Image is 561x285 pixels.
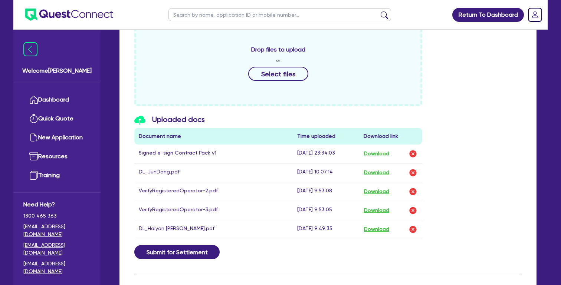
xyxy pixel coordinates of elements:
img: delete-icon [409,168,417,177]
img: delete-icon [409,149,417,158]
a: Dropdown toggle [525,5,545,24]
span: 1300 465 363 [23,212,91,220]
img: delete-icon [409,187,417,196]
button: Select files [248,67,308,81]
img: quest-connect-logo-blue [25,9,113,21]
img: resources [29,152,38,161]
span: Welcome [PERSON_NAME] [22,66,92,75]
img: delete-icon [409,225,417,234]
button: Download [364,168,390,178]
td: [DATE] 9:53:08 [293,182,359,201]
img: new-application [29,133,38,142]
img: training [29,171,38,180]
a: Quick Quote [23,109,91,128]
a: Return To Dashboard [452,8,524,22]
td: DL_Haiyan [PERSON_NAME].pdf [134,220,293,239]
td: [DATE] 23:34:03 [293,145,359,163]
td: [DATE] 9:49:35 [293,220,359,239]
td: [DATE] 9:53:05 [293,201,359,220]
img: icon-menu-close [23,42,37,56]
button: Download [364,206,390,215]
input: Search by name, application ID or mobile number... [168,8,391,21]
a: [EMAIL_ADDRESS][DOMAIN_NAME] [23,241,91,257]
button: Submit for Settlement [134,245,220,259]
th: Time uploaded [293,128,359,145]
button: Download [364,187,390,196]
th: Download link [359,128,422,145]
td: [DATE] 10:07:14 [293,163,359,182]
button: Download [364,149,390,159]
td: Signed e-sign Contract Pack v1 [134,145,293,163]
span: or [276,57,280,64]
a: Dashboard [23,90,91,109]
a: Training [23,166,91,185]
span: Drop files to upload [251,45,305,54]
img: icon-upload [134,116,145,125]
span: Need Help? [23,200,91,209]
td: VerifyRegisteredOperator-2.pdf [134,182,293,201]
a: New Application [23,128,91,147]
th: Document name [134,128,293,145]
a: Resources [23,147,91,166]
img: delete-icon [409,206,417,215]
td: VerifyRegisteredOperator-3.pdf [134,201,293,220]
h3: Uploaded docs [134,115,422,125]
a: [EMAIL_ADDRESS][DOMAIN_NAME] [23,223,91,238]
img: quick-quote [29,114,38,123]
a: [EMAIL_ADDRESS][DOMAIN_NAME] [23,260,91,275]
button: Download [364,225,390,234]
td: DL_JunDong.pdf [134,163,293,182]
